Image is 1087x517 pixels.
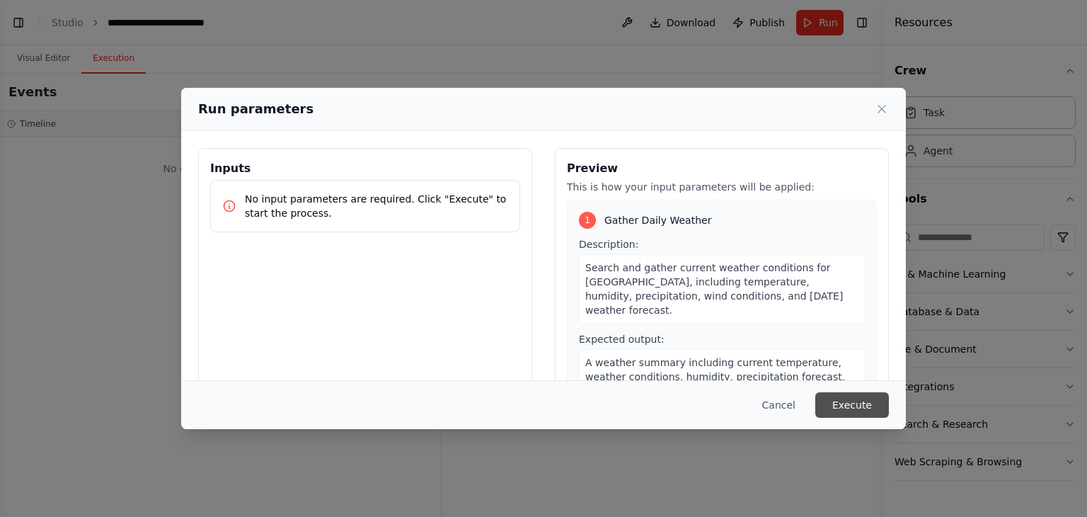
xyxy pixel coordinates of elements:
[585,357,845,411] span: A weather summary including current temperature, weather conditions, humidity, precipitation fore...
[245,192,508,220] p: No input parameters are required. Click "Execute" to start the process.
[567,160,877,177] h3: Preview
[579,212,596,229] div: 1
[585,262,843,316] span: Search and gather current weather conditions for [GEOGRAPHIC_DATA], including temperature, humidi...
[210,160,520,177] h3: Inputs
[198,99,314,119] h2: Run parameters
[751,392,807,418] button: Cancel
[579,239,638,250] span: Description:
[579,334,665,345] span: Expected output:
[815,392,889,418] button: Execute
[567,180,877,194] p: This is how your input parameters will be applied:
[604,213,711,227] span: Gather Daily Weather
